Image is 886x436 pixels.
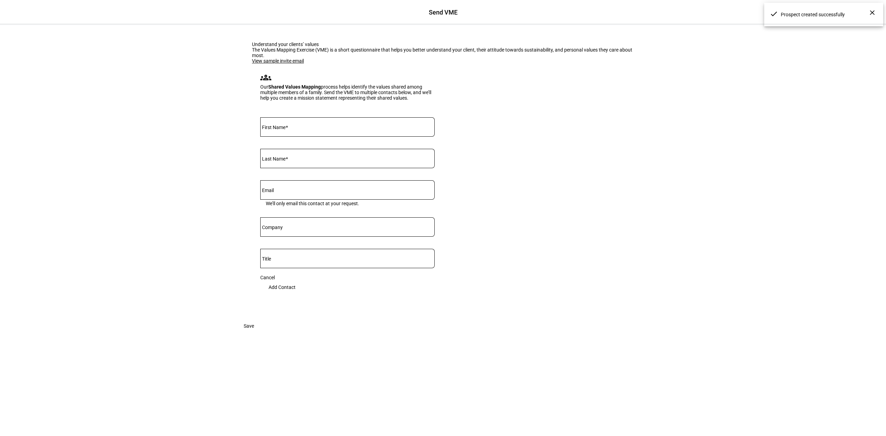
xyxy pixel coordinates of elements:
b: Shared Values Mapping [268,84,321,90]
mat-label: Title [262,256,271,262]
mat-label: First Name [262,125,286,130]
div: Cancel [260,275,435,280]
button: Save [235,319,262,333]
mat-hint: We’ll only email this contact at your request. [266,200,359,206]
mat-label: Last Name [262,156,286,162]
div: The Values Mapping Exercise (VME) is a short questionnaire that helps you better understand your ... [252,47,634,58]
mat-icon: groups [260,72,271,83]
span: Save [244,319,254,333]
div: Understand your clients’ values [252,42,634,47]
mat-icon: done [770,10,778,18]
mat-label: Email [262,188,274,193]
a: View sample invite email [252,58,304,64]
div: Our process helps identify the values shared among multiple members of a family. Send the VME to ... [260,84,435,101]
span: Prospect created successfully [781,11,874,18]
mat-label: Company [262,225,283,230]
